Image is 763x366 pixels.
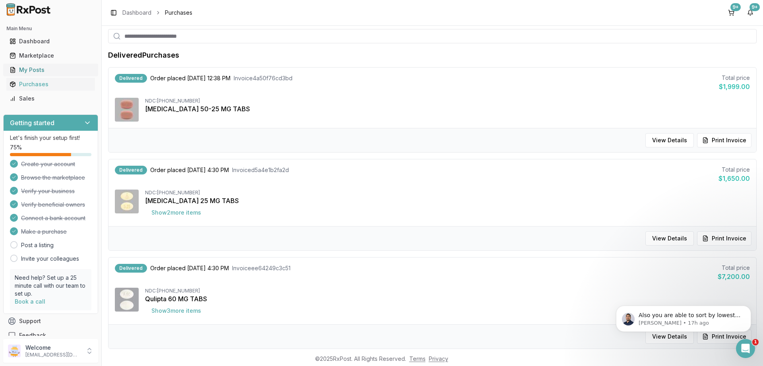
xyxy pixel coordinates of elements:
button: Sales [3,92,98,105]
div: Total price [718,264,750,272]
span: Order placed [DATE] 4:30 PM [150,264,229,272]
h3: Getting started [10,118,54,128]
p: Let's finish your setup first! [10,134,91,142]
h2: Main Menu [6,25,95,32]
a: Post a listing [21,241,54,249]
button: Print Invoice [697,231,751,246]
button: View Details [645,133,694,147]
h1: Delivered Purchases [108,50,179,61]
span: Verify your business [21,187,75,195]
a: Book a call [15,298,45,305]
button: Show2more items [145,205,207,220]
div: Sales [10,95,92,103]
div: [MEDICAL_DATA] 50-25 MG TABS [145,104,750,114]
span: 1 [752,339,759,345]
button: Feedback [3,328,98,343]
button: Print Invoice [697,133,751,147]
nav: breadcrumb [122,9,192,17]
p: [EMAIL_ADDRESS][DOMAIN_NAME] [25,352,81,358]
div: Dashboard [10,37,92,45]
a: My Posts [6,63,95,77]
div: NDC: [PHONE_NUMBER] [145,190,750,196]
div: Delivered [115,166,147,174]
span: Feedback [19,331,46,339]
div: $1,650.00 [718,174,750,183]
button: My Posts [3,64,98,76]
button: 9+ [725,6,738,19]
div: NDC: [PHONE_NUMBER] [145,288,750,294]
a: Terms [409,355,426,362]
p: Welcome [25,344,81,352]
button: 9+ [744,6,757,19]
img: Juluca 50-25 MG TABS [115,98,139,122]
img: Jardiance 25 MG TABS [115,190,139,213]
a: Marketplace [6,48,95,63]
span: Create your account [21,160,75,168]
div: 9+ [730,3,741,11]
span: Purchases [165,9,192,17]
span: Invoice ee64249c3c51 [232,264,290,272]
a: Sales [6,91,95,106]
div: Qulipta 60 MG TABS [145,294,750,304]
div: $7,200.00 [718,272,750,281]
img: Qulipta 60 MG TABS [115,288,139,312]
button: Marketplace [3,49,98,62]
a: Invite your colleagues [21,255,79,263]
span: Invoice 4a50f76cd3bd [234,74,292,82]
button: Purchases [3,78,98,91]
div: $1,999.00 [719,82,750,91]
img: User avatar [8,345,21,357]
div: Purchases [10,80,92,88]
span: Make a purchase [21,228,67,236]
button: Dashboard [3,35,98,48]
button: Show3more items [145,304,207,318]
span: Order placed [DATE] 12:38 PM [150,74,230,82]
div: Total price [719,74,750,82]
iframe: Intercom live chat [736,339,755,358]
a: Purchases [6,77,95,91]
a: Dashboard [6,34,95,48]
div: Marketplace [10,52,92,60]
div: Total price [718,166,750,174]
span: 75 % [10,143,22,151]
img: RxPost Logo [3,3,54,16]
div: My Posts [10,66,92,74]
span: Connect a bank account [21,214,85,222]
button: View Details [645,231,694,246]
span: Invoice d5a4e1b2fa2d [232,166,289,174]
div: [MEDICAL_DATA] 25 MG TABS [145,196,750,205]
a: Privacy [429,355,448,362]
div: Delivered [115,264,147,273]
a: Dashboard [122,9,151,17]
span: Browse the marketplace [21,174,85,182]
span: Verify beneficial owners [21,201,85,209]
button: Support [3,314,98,328]
div: 9+ [749,3,760,11]
div: Delivered [115,74,147,83]
p: Need help? Set up a 25 minute call with our team to set up. [15,274,87,298]
iframe: Intercom notifications message [604,289,763,345]
span: Order placed [DATE] 4:30 PM [150,166,229,174]
div: NDC: [PHONE_NUMBER] [145,98,750,104]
